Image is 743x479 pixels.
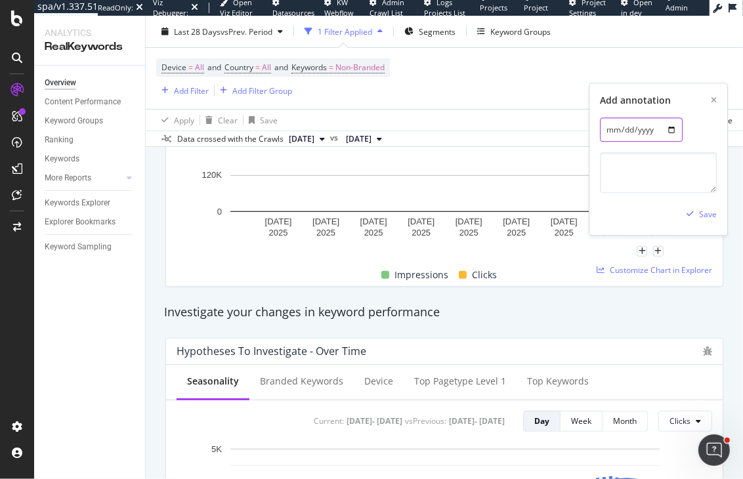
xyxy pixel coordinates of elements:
text: 2025 [650,228,669,238]
div: Add Filter [174,85,209,96]
div: vs Previous : [405,415,446,427]
div: Device [364,375,393,388]
text: [DATE] [408,217,435,226]
button: Clear [200,110,238,131]
div: Keyword Sampling [45,240,112,254]
div: Save [260,114,278,125]
div: Data crossed with the Crawls [177,133,284,145]
span: Admin Page [666,3,688,23]
text: [DATE] [265,217,292,226]
span: All [195,58,204,77]
div: Keywords [45,152,79,166]
button: Week [561,411,603,432]
button: Clicks [658,411,712,432]
span: Project Page [524,3,548,23]
div: More Reports [45,171,91,185]
span: Country [224,62,253,73]
span: Segments [419,26,456,37]
a: Content Performance [45,95,136,109]
div: Investigate your changes in keyword performance [164,304,725,321]
span: Last 28 Days [174,26,221,37]
text: [DATE] [551,217,578,226]
div: Branded Keywords [260,375,343,388]
a: Keyword Groups [45,114,136,128]
a: Keywords Explorer [45,196,136,210]
button: Month [603,411,648,432]
span: Clicks [472,267,497,283]
div: Ranking [45,133,74,147]
span: Impressions [394,267,448,283]
div: Day [534,415,549,427]
button: 1 Filter Applied [299,21,388,42]
text: 0 [217,207,222,217]
span: vs [330,132,341,144]
div: Top pagetype Level 1 [414,375,506,388]
div: RealKeywords [45,39,135,54]
span: = [188,62,193,73]
button: Save [681,204,717,225]
button: [DATE] [341,131,387,147]
a: Customize Chart in Explorer [597,264,712,276]
button: Add Filter Group [215,83,292,98]
div: 1 Filter Applied [318,26,372,37]
span: Customize Chart in Explorer [610,264,712,276]
div: Keyword Groups [45,114,103,128]
div: plus [637,246,647,257]
div: bug [703,346,712,356]
div: Month [613,415,637,427]
div: plus [653,246,664,257]
a: Explorer Bookmarks [45,215,136,229]
div: Top Keywords [527,375,589,388]
div: [DATE] - [DATE] [449,415,505,427]
a: Overview [45,76,136,90]
button: Add Filter [156,83,209,98]
div: Keyword Groups [490,26,551,37]
button: Segments [399,21,461,42]
div: Analytics [45,26,135,39]
a: Keywords [45,152,136,166]
span: 2025 Sep. 19th [289,133,314,145]
text: 2025 [507,228,526,238]
span: Projects List [480,3,507,23]
text: [DATE] [312,217,339,226]
text: 2025 [459,228,478,238]
div: ReadOnly: [98,3,133,13]
span: Keywords [291,62,327,73]
span: Clicks [669,415,690,427]
button: Keyword Groups [472,21,556,42]
span: Device [161,62,186,73]
div: Clear [218,114,238,125]
a: Ranking [45,133,136,147]
div: Add Filter Group [232,85,292,96]
div: Save [699,209,717,220]
text: 120K [202,171,223,180]
text: 2025 [555,228,574,238]
text: [DATE] [503,217,530,226]
div: Content Performance [45,95,121,109]
span: = [329,62,333,73]
div: Seasonality [187,375,239,388]
text: 2025 [412,228,431,238]
div: Week [571,415,591,427]
iframe: Intercom live chat [698,434,730,466]
span: and [207,62,221,73]
text: [DATE] [456,217,482,226]
text: 2025 [316,228,335,238]
div: Apply [174,114,194,125]
button: Last 28 DaysvsPrev. Period [156,21,288,42]
span: Non-Branded [335,58,385,77]
a: Keyword Sampling [45,240,136,254]
button: [DATE] [284,131,330,147]
div: Keywords Explorer [45,196,110,210]
span: = [255,62,260,73]
div: Current: [314,415,344,427]
text: 2025 [364,228,383,238]
div: xmark [711,94,717,108]
div: Explorer Bookmarks [45,215,116,229]
text: 5K [211,444,222,454]
span: vs Prev. Period [221,26,272,37]
button: Day [523,411,561,432]
text: 2025 [269,228,288,238]
button: Apply [156,110,194,131]
div: Add annotation [600,94,671,108]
